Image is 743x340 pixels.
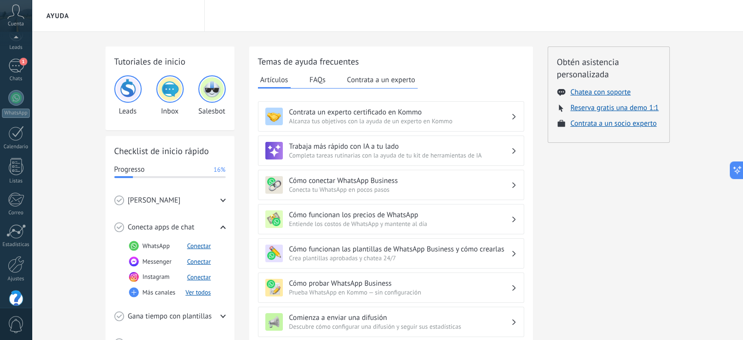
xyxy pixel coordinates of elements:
div: Calendario [2,144,30,150]
span: Crea plantillas aprobadas y chatea 24/7 [289,254,511,262]
span: [PERSON_NAME] [128,196,181,205]
span: WhatsApp [143,241,170,251]
button: Reserva gratis una demo 1:1 [571,103,659,113]
span: Cuenta [8,21,24,27]
div: Leads [114,75,142,116]
span: Conecta tu WhatsApp en pocos pasos [289,185,511,194]
span: Instagram [143,272,170,282]
h2: Temas de ayuda frecuentes [258,55,524,68]
h3: Cómo funcionan los precios de WhatsApp [289,210,511,220]
div: Inbox [156,75,184,116]
div: Leads [2,45,30,51]
button: Conectar [187,242,211,250]
h3: Cómo probar WhatsApp Business [289,279,511,288]
button: Conectar [187,257,211,266]
span: Conecta apps de chat [128,223,194,232]
div: Ajustes [2,276,30,282]
span: Más canales [143,288,175,297]
span: Alcanza tus objetivos con la ayuda de un experto en Kommo [289,117,511,125]
button: FAQs [307,72,328,87]
button: Ver todos [186,288,211,296]
button: Contrata a un socio experto [571,119,657,128]
div: WhatsApp [2,109,30,118]
div: Salesbot [198,75,226,116]
div: Listas [2,178,30,184]
div: Correo [2,210,30,216]
h3: Cómo funcionan las plantillas de WhatsApp Business y cómo crearlas [289,245,511,254]
h3: Cómo conectar WhatsApp Business [289,176,511,185]
span: Completa tareas rutinarias con la ayuda de tu kit de herramientas de IA [289,151,511,159]
span: Gana tiempo con plantillas [128,312,212,321]
span: Messenger [143,257,172,267]
button: Artículos [258,72,291,89]
span: 1 [20,58,27,66]
button: Contrata a un experto [344,72,417,87]
h3: Contrata un experto certificado en Kommo [289,108,511,117]
h3: Trabaja más rápido con IA a tu lado [289,142,511,151]
button: Conectar [187,273,211,281]
span: Prueba WhatsApp en Kommo — sin configuración [289,288,511,296]
button: Chatea con soporte [571,88,631,97]
span: Progresso [114,165,145,175]
div: Chats [2,76,30,82]
div: Estadísticas [2,242,30,248]
h3: Comienza a enviar una difusión [289,313,511,322]
h2: Tutoriales de inicio [114,55,226,68]
span: Entiende los costos de WhatsApp y mantente al día [289,220,511,228]
span: 16% [213,165,225,175]
h2: Obtén asistencia personalizada [557,56,660,80]
span: Descubre cómo configurar una difusión y seguir sus estadísticas [289,322,511,331]
h2: Checklist de inicio rápido [114,145,226,157]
